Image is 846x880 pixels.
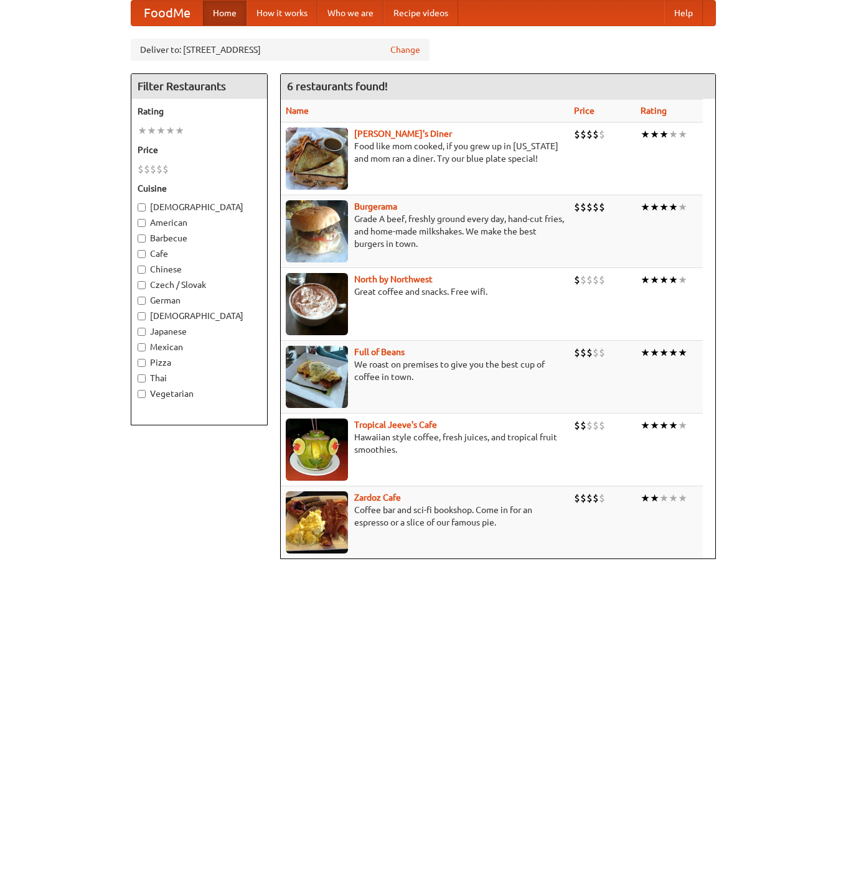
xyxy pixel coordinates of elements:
[131,39,430,61] div: Deliver to: [STREET_ADDRESS]
[599,200,605,214] li: $
[659,200,669,214] li: ★
[650,346,659,359] li: ★
[138,297,146,305] input: German
[286,213,564,250] p: Grade A beef, freshly ground every day, hand-cut fries, and home-made milkshakes. We make the bes...
[580,127,586,141] li: $
[650,200,659,214] li: ★
[354,274,433,284] a: North by Northwest
[586,200,593,214] li: $
[659,273,669,287] li: ★
[580,419,586,432] li: $
[286,285,564,298] p: Great coffee and snacks. Free wifi.
[580,491,586,505] li: $
[574,346,580,359] li: $
[138,359,146,367] input: Pizza
[586,346,593,359] li: $
[669,273,678,287] li: ★
[669,200,678,214] li: ★
[383,1,458,25] a: Recipe videos
[574,491,580,505] li: $
[593,200,599,214] li: $
[138,263,261,276] label: Chinese
[286,431,564,456] p: Hawaiian style coffee, fresh juices, and tropical fruit smoothies.
[138,279,261,291] label: Czech / Slovak
[286,106,309,116] a: Name
[641,127,650,141] li: ★
[354,493,401,503] a: Zardoz Cafe
[317,1,383,25] a: Who we are
[138,325,261,338] label: Japanese
[354,347,405,357] a: Full of Beans
[286,504,564,529] p: Coffee bar and sci-fi bookshop. Come in for an espresso or a slice of our famous pie.
[593,273,599,287] li: $
[354,420,437,430] a: Tropical Jeeve's Cafe
[659,491,669,505] li: ★
[599,346,605,359] li: $
[659,127,669,141] li: ★
[593,346,599,359] li: $
[147,124,156,137] li: ★
[138,232,261,244] label: Barbecue
[138,219,146,227] input: American
[286,127,348,190] img: sallys.jpg
[138,182,261,195] h5: Cuisine
[156,162,162,176] li: $
[641,419,650,432] li: ★
[156,124,166,137] li: ★
[138,343,146,351] input: Mexican
[138,203,146,211] input: [DEMOGRAPHIC_DATA]
[162,162,169,176] li: $
[138,390,146,398] input: Vegetarian
[678,273,687,287] li: ★
[669,419,678,432] li: ★
[650,127,659,141] li: ★
[593,491,599,505] li: $
[580,200,586,214] li: $
[641,200,650,214] li: ★
[138,356,261,369] label: Pizza
[574,419,580,432] li: $
[678,491,687,505] li: ★
[574,273,580,287] li: $
[659,419,669,432] li: ★
[131,1,203,25] a: FoodMe
[354,201,397,211] a: Burgerama
[593,127,599,141] li: $
[641,273,650,287] li: ★
[641,346,650,359] li: ★
[131,74,267,99] h4: Filter Restaurants
[286,346,348,408] img: beans.jpg
[166,124,175,137] li: ★
[650,419,659,432] li: ★
[678,419,687,432] li: ★
[354,129,452,139] b: [PERSON_NAME]'s Diner
[286,491,348,553] img: zardoz.jpg
[678,346,687,359] li: ★
[286,273,348,335] img: north.jpg
[669,127,678,141] li: ★
[138,312,146,320] input: [DEMOGRAPHIC_DATA]
[175,124,184,137] li: ★
[138,310,261,322] label: [DEMOGRAPHIC_DATA]
[580,273,586,287] li: $
[138,328,146,336] input: Japanese
[650,273,659,287] li: ★
[286,358,564,383] p: We roast on premises to give you the best cup of coffee in town.
[138,341,261,353] label: Mexican
[574,127,580,141] li: $
[678,127,687,141] li: ★
[599,491,605,505] li: $
[138,387,261,400] label: Vegetarian
[287,80,388,92] ng-pluralize: 6 restaurants found!
[138,105,261,118] h5: Rating
[286,140,564,165] p: Food like mom cooked, if you grew up in [US_STATE] and mom ran a diner. Try our blue plate special!
[138,234,146,243] input: Barbecue
[678,200,687,214] li: ★
[669,346,678,359] li: ★
[586,273,593,287] li: $
[138,162,144,176] li: $
[580,346,586,359] li: $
